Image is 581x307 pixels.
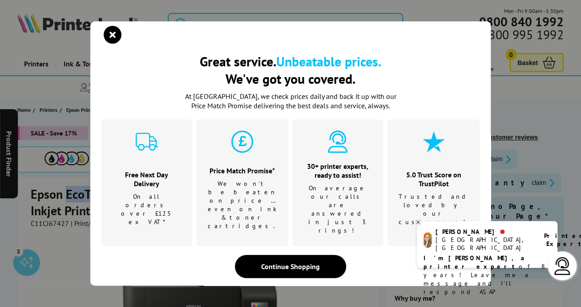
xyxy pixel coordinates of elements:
[399,170,468,188] h3: 5.0 Trust Score on TrustPilot
[101,53,480,87] h2: Great service. We've got you covered.
[106,28,119,41] button: close modal
[399,192,468,226] p: Trusted and loved by our customers!
[436,236,533,252] div: [GEOGRAPHIC_DATA], [GEOGRAPHIC_DATA]
[424,232,432,248] img: amy-livechat.png
[235,255,346,278] div: Continue Shopping
[436,228,533,236] div: [PERSON_NAME]
[113,192,181,226] p: On all orders over £125 ex VAT*
[553,257,571,275] img: user-headset-light.svg
[304,184,372,235] p: On average our calls are answered in just 3 rings!
[424,254,551,296] p: of 8 years! Leave me a message and I'll respond ASAP
[208,180,277,230] p: We won't be beaten on price …even on ink & toner cartridges.
[304,162,372,180] h3: 30+ printer experts, ready to assist!
[276,53,381,70] b: Unbeatable prices.
[208,166,277,175] h3: Price Match Promise*
[423,131,445,153] img: star-cyan.svg
[424,254,527,270] b: I'm [PERSON_NAME], a printer expert
[113,170,181,188] h3: Free Next Day Delivery
[231,131,254,153] img: price-promise-cyan.svg
[179,92,402,111] p: At [GEOGRAPHIC_DATA], we check prices daily and back it up with our Price Match Promise deliverin...
[327,131,349,153] img: expert-cyan.svg
[136,131,158,153] img: delivery-cyan.svg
